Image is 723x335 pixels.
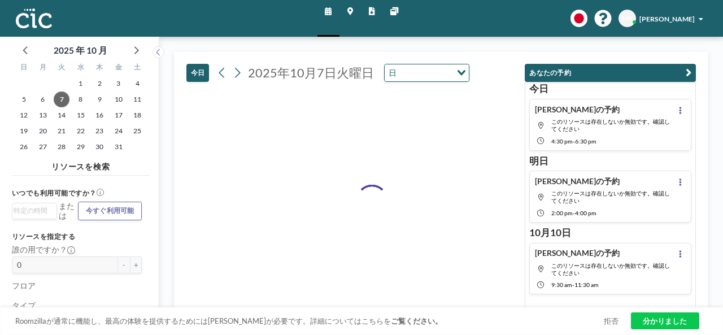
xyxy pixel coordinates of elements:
[191,68,205,77] font: 今日
[133,127,141,135] font: 25
[92,139,107,155] span: 2025年10月30日木曜日
[12,203,56,219] div: オプションを検索
[58,127,66,135] font: 21
[16,123,32,139] span: 2025年10月19日日曜日
[39,111,47,119] font: 13
[129,92,145,107] span: 2025年10月11日土曜日
[16,107,32,123] span: 2025年10月12日日曜日
[389,68,397,77] font: 日
[573,210,575,217] span: -
[20,111,28,119] font: 12
[622,14,633,23] font: MK
[92,123,107,139] span: 2025年10月23日木曜日
[115,127,123,135] font: 24
[39,127,47,135] font: 20
[12,281,36,290] font: フロア
[572,282,574,289] span: -
[111,92,127,107] span: 2025年10月10日金曜日
[16,139,32,155] span: 2025年10月26日日曜日
[60,95,64,103] font: 7
[22,95,26,103] font: 5
[39,142,47,151] font: 27
[551,118,670,132] span: このリソースは存在しないか無効です。確認してください
[400,67,451,80] input: オプションを検索
[248,66,374,80] font: 2025年10月7日火曜日
[115,111,123,119] font: 17
[77,142,85,151] font: 29
[95,127,103,135] font: 23
[115,142,123,151] font: 31
[54,45,107,55] font: 2025 年 10 月
[604,316,619,325] font: 拒否
[12,189,97,197] font: いつでも利用可能ですか？
[96,63,103,71] font: 木
[14,206,50,216] input: オプションを検索
[116,79,120,88] font: 3
[58,63,65,71] font: 火
[551,190,670,204] span: このリソースは存在しないか無効です。確認してください
[35,92,51,107] span: 2025年10月6日月曜日
[77,63,84,71] font: 水
[12,245,67,254] font: 誰の用ですか？
[12,232,75,241] font: リソースを指定する
[51,162,110,171] font: リソースを検索
[78,202,142,220] button: 今すぐ利用可能
[98,95,102,103] font: 9
[35,107,51,123] span: 2025年10月13日月曜日
[92,92,107,107] span: 2025年10月9日木曜日
[643,316,687,325] font: 分かりました
[86,206,134,215] font: 今すぐ利用可能
[529,82,691,95] h3: 今日
[77,127,85,135] font: 22
[391,316,442,325] a: ご覧ください。
[525,64,696,82] button: あなたの予約
[535,248,620,258] h4: [PERSON_NAME]の予約
[385,64,469,82] div: オプションを検索
[20,63,27,71] font: 日
[573,138,575,145] span: -
[111,76,127,92] span: 2025年10月3日金曜日
[16,92,32,107] span: 2025年10月5日日曜日
[92,76,107,92] span: 2025年10月2日木曜日
[41,95,45,103] font: 6
[79,95,82,103] font: 8
[98,79,102,88] font: 2
[551,262,670,276] span: このリソースは存在しないか無効です。確認してください
[118,256,130,273] button: -
[529,227,691,239] h3: 10月10日
[115,95,123,103] font: 10
[54,139,69,155] span: 2025年10月28日火曜日
[129,76,145,92] span: 2025年10月4日土曜日
[16,8,52,28] img: 組織ロゴ
[575,210,596,217] span: 4:00 PM
[186,64,209,82] button: 今日
[15,316,391,325] font: Roomzillaが通常に機能し、最高の体験を提供するためには[PERSON_NAME]が必要です。詳細についてはこちらを
[95,142,103,151] font: 30
[529,155,691,167] h3: 明日
[58,111,66,119] font: 14
[35,123,51,139] span: 2025年10月20日月曜日
[136,79,140,88] font: 4
[134,63,141,71] font: 土
[535,176,620,186] h4: [PERSON_NAME]の予約
[73,107,89,123] span: 2025年10月15日水曜日
[73,123,89,139] span: 2025年10月22日水曜日
[20,127,28,135] font: 19
[59,201,75,220] font: または
[54,123,69,139] span: 2025年10月21日火曜日
[92,107,107,123] span: 2025年10月16日木曜日
[35,139,51,155] span: 2025年10月27日月曜日
[79,79,82,88] font: 1
[551,138,573,145] span: 4:30 PM
[575,138,596,145] span: 6:30 PM
[123,260,125,269] font: -
[73,139,89,155] span: 2025年10月29日水曜日
[58,142,66,151] font: 28
[73,76,89,92] span: 2025年10月1日水曜日
[54,92,69,107] span: 2025年10月7日火曜日
[134,260,138,269] font: +
[20,142,28,151] font: 26
[574,282,599,289] span: 11:30 AM
[639,15,695,23] font: [PERSON_NAME]
[129,123,145,139] span: 2025年10月25日土曜日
